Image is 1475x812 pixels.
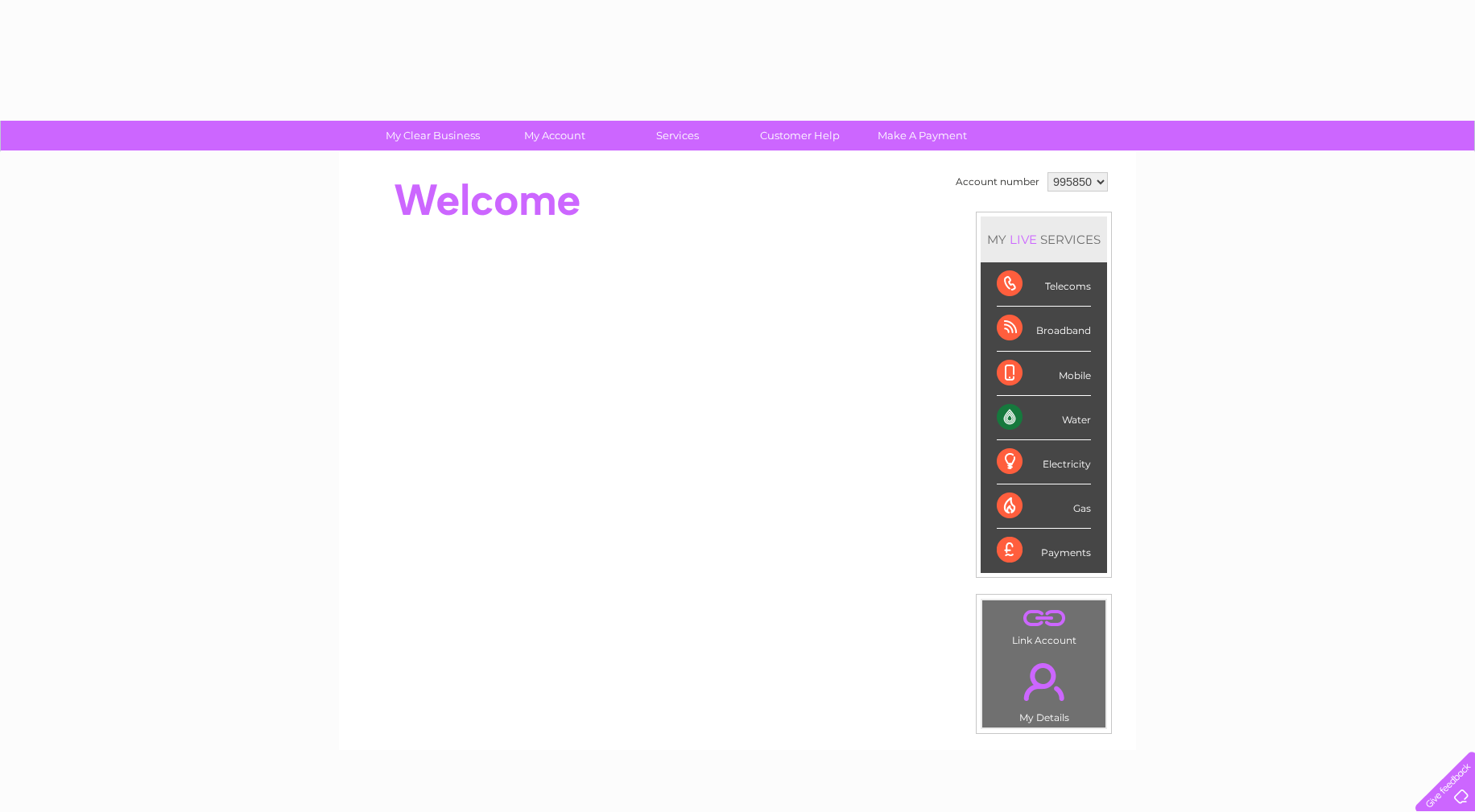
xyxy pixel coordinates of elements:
td: My Details [981,649,1106,728]
div: Telecoms [997,262,1091,307]
a: . [986,653,1101,710]
a: Make A Payment [856,121,989,150]
div: MY SERVICES [981,216,1107,262]
a: My Account [489,121,622,150]
td: Link Account [981,600,1106,650]
a: Services [611,121,744,150]
a: My Clear Business [366,121,499,150]
div: Broadband [997,307,1091,351]
div: Electricity [997,440,1091,484]
a: . [986,604,1101,633]
div: Gas [997,484,1091,529]
a: Customer Help [733,121,866,150]
div: Payments [997,529,1091,572]
td: Account number [952,168,1043,196]
div: Mobile [997,352,1091,396]
div: LIVE [1006,232,1040,247]
div: Water [997,396,1091,440]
